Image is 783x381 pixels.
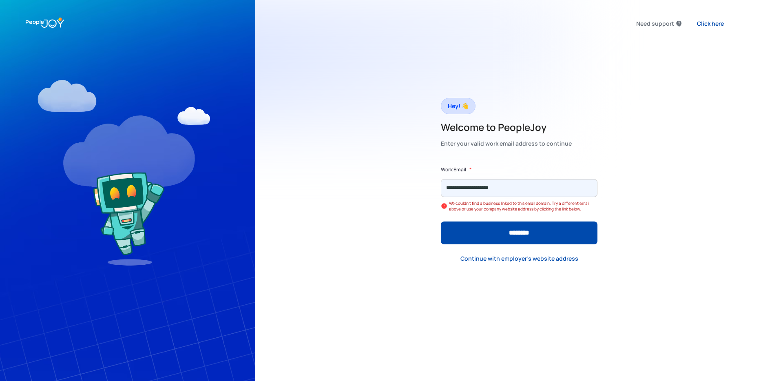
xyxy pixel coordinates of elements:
div: Enter your valid work email address to continue [441,138,572,149]
div: Continue with employer's website address [460,255,578,263]
a: Click here [690,15,730,32]
div: We couldn't find a business linked to this email domain. Try a different email above or use your ... [449,200,597,212]
div: Need support [636,18,674,29]
h2: Welcome to PeopleJoy [441,121,572,134]
form: Form [441,166,597,244]
label: Work Email [441,166,466,174]
a: Continue with employer's website address [454,250,585,267]
div: Hey! 👋 [448,100,469,112]
div: Click here [697,20,724,28]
